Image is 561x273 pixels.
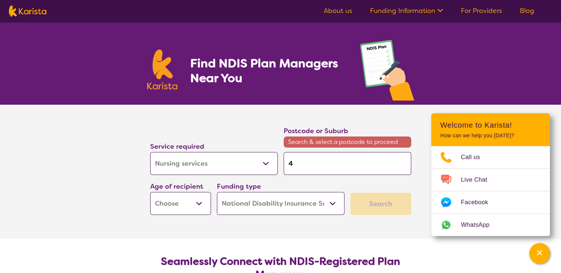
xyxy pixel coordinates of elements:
[461,6,502,15] a: For Providers
[217,182,261,191] label: Funding type
[150,142,204,151] label: Service required
[190,56,345,85] h1: Find NDIS Plan Managers Near You
[284,127,348,135] label: Postcode or Suburb
[461,174,496,185] span: Live Chat
[360,40,414,105] img: plan-management
[461,152,489,163] span: Call us
[461,219,498,230] span: WhatsApp
[529,243,550,264] button: Channel Menu
[150,182,203,191] label: Age of recipient
[520,6,534,15] a: Blog
[284,136,411,148] span: Search & select a postcode to proceed
[147,50,178,90] img: Karista logo
[440,132,541,139] p: How can we help you [DATE]?
[324,6,352,15] a: About us
[431,146,550,236] ul: Choose channel
[431,214,550,236] a: Web link opens in a new tab.
[431,113,550,236] div: Channel Menu
[461,197,497,208] span: Facebook
[284,152,411,175] input: Type
[370,6,443,15] a: Funding Information
[440,121,541,129] h2: Welcome to Karista!
[9,6,46,17] img: Karista logo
